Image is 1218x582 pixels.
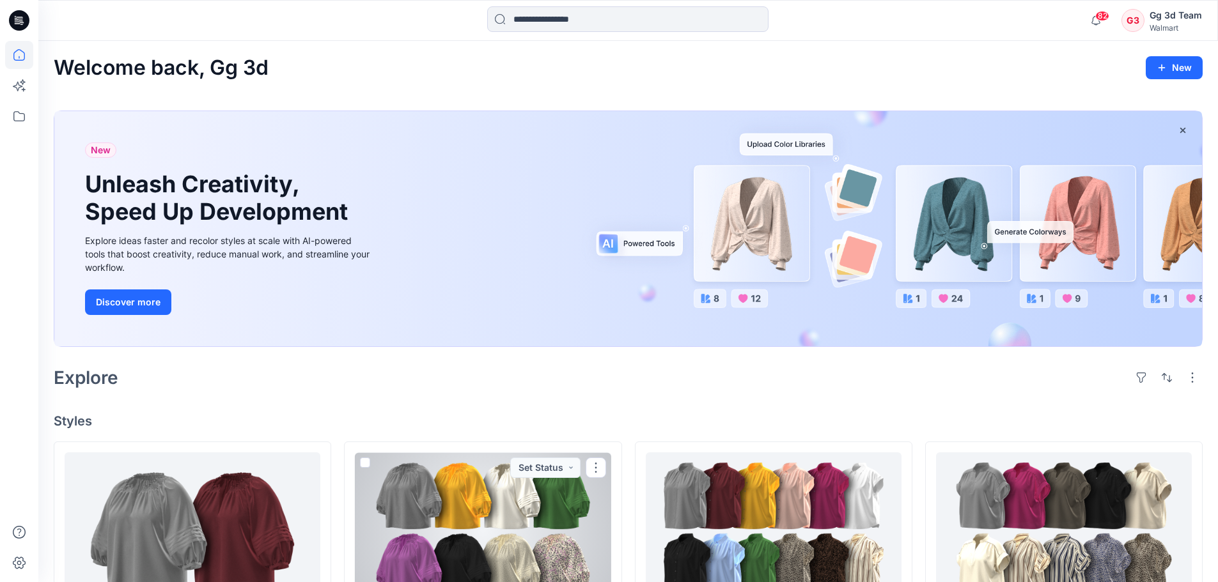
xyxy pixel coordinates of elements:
[85,289,171,315] button: Discover more
[1121,9,1144,32] div: G3
[85,171,354,226] h1: Unleash Creativity, Speed Up Development
[1095,11,1109,21] span: 82
[85,289,373,315] a: Discover more
[1146,56,1203,79] button: New
[54,56,269,80] h2: Welcome back, Gg 3d
[91,142,111,158] span: New
[85,234,373,274] div: Explore ideas faster and recolor styles at scale with AI-powered tools that boost creativity, red...
[54,367,118,388] h2: Explore
[54,413,1203,429] h4: Styles
[1150,23,1202,33] div: Walmart
[1150,8,1202,23] div: Gg 3d Team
